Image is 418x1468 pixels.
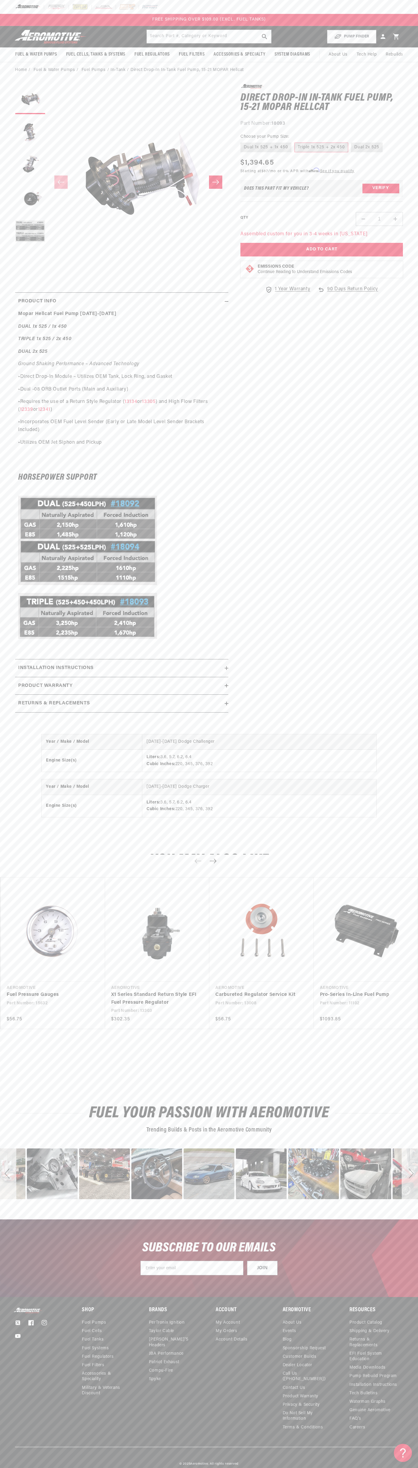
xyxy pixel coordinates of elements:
[18,373,225,381] p: •Direct Drop-In Module – Utilizes OEM Tank, Lock Ring, and Gasket
[283,1370,331,1383] a: Call Us ([PHONE_NUMBER])
[216,1320,240,1327] a: My Account
[18,311,116,316] strong: Mopar Hellcat Fuel Pump [DATE]-[DATE]
[15,84,228,280] media-gallery: Gallery Viewer
[18,474,225,481] h6: Horsepower Support
[18,682,73,690] h2: Product warranty
[309,168,319,172] span: Affirm
[20,407,33,412] a: 12339
[283,1384,305,1392] a: Contact Us
[386,51,403,58] span: Rebuilds
[349,1389,378,1398] a: Tech Bulletins
[146,1127,272,1133] span: Trending Builds & Posts in the Aeromotive Community
[15,1106,403,1120] h2: Fuel Your Passion with Aeromotive
[18,324,67,329] strong: DUAL 1x 525 / 1x 450
[288,1148,339,1199] div: image number 10
[18,362,140,366] em: Ground Shaking Performance – Advanced Technology
[18,398,225,414] p: •Requires the use of a Return Style Regulator ( or ) and High Flow Filters ( or )
[18,664,94,672] h2: Installation Instructions
[329,52,348,57] span: About Us
[111,67,130,73] li: In-Tank
[209,47,270,62] summary: Accessories & Specialty
[15,184,45,214] button: Load image 4 in gallery view
[349,1363,386,1372] a: Media Downloads
[82,1353,114,1361] a: Fuel Regulators
[215,991,302,999] a: Carbureted Regulator Service Kit
[79,1148,130,1199] div: Photo from a Shopper
[142,795,376,817] td: 3.6, 5.7, 6.2, 6.4 220, 345, 376, 392
[240,134,290,140] legend: Choose your Pump Size:
[62,47,130,62] summary: Fuel Cells, Tanks & Systems
[340,1148,391,1199] div: image number 11
[42,779,142,795] th: Year / Make / Model
[142,779,376,795] td: [DATE]-[DATE] Dodge Charger
[179,51,204,58] span: Fuel Filters
[13,1308,43,1313] img: Aeromotive
[42,750,142,772] th: Engine Size(s)
[146,762,175,766] strong: Cubic Inches:
[15,84,45,114] button: Load image 1 in gallery view
[15,695,228,712] summary: Returns & replacements
[142,399,156,404] a: 13305
[216,1335,247,1344] a: Account Details
[206,855,220,868] button: Next slide
[18,298,56,305] h2: Product Info
[190,1462,208,1466] a: Aeromotive
[142,750,376,772] td: 3.6, 5.7, 6.2, 6.4 220, 345, 376, 392
[275,285,310,293] span: 1 Year Warranty
[140,1261,243,1275] input: Enter your email
[134,51,170,58] span: Fuel Regulators
[349,1372,397,1380] a: Pump Rebuild Program
[18,439,225,447] p: •Utilizes OEM Jet Siphon and Pickup
[275,51,310,58] span: System Diagrams
[381,47,408,62] summary: Rebuilds
[258,264,294,269] strong: Emissions Code
[240,243,403,256] button: Add to Cart
[340,1148,391,1199] div: Photo from a Shopper
[247,1261,278,1275] button: JOIN
[283,1361,312,1370] a: Dealer Locator
[320,991,406,999] a: Pro-Series In-Line Fuel Pump
[283,1401,320,1409] a: Privacy & Security
[349,1320,382,1327] a: Product Catalog
[146,755,160,759] strong: Liters:
[27,1148,78,1199] div: image number 5
[349,1335,398,1349] a: Returns & Replacements
[216,1327,237,1335] a: My Orders
[262,169,268,173] span: $87
[146,800,160,805] strong: Liters:
[349,1415,361,1423] a: FAQ’s
[283,1335,292,1344] a: Blog
[146,807,175,811] strong: Cubic Inches:
[317,285,378,299] a: 90 Days Return Policy
[54,175,68,189] button: Slide left
[147,30,272,43] input: Search by Part Number, Category or Keyword
[124,399,137,404] a: 13134
[82,1335,104,1344] a: Fuel Tanks
[191,855,204,868] button: Previous slide
[184,1148,234,1199] div: image number 8
[258,264,352,275] button: Emissions CodeContinue Reading to Understand Emissions Codes
[149,1320,185,1327] a: PerTronix Ignition
[283,1392,318,1401] a: Product Warranty
[294,143,348,152] label: Triple 1x 525 + 2x 450
[214,51,265,58] span: Accessories & Specialty
[244,186,309,191] div: Does This part fit My vehicle?
[149,1375,161,1383] a: Spyke
[15,217,45,247] button: Load image 5 in gallery view
[42,734,142,750] th: Year / Make / Model
[15,293,228,310] summary: Product Info
[179,1462,209,1466] small: © 2025 .
[236,1148,287,1199] div: Photo from a Shopper
[288,1148,339,1199] div: Photo from a Shopper
[15,659,228,677] summary: Installation Instructions
[15,51,57,58] span: Fuel & Water Pumps
[349,1327,389,1335] a: Shipping & Delivery
[79,1148,130,1199] div: image number 6
[149,1335,198,1349] a: [PERSON_NAME]’s Headers
[130,47,174,62] summary: Fuel Regulators
[18,386,225,394] p: •Dual -08 ORB Outlet Ports (Main and Auxiliary)
[349,1381,397,1389] a: Installation Instructions
[149,1367,173,1375] a: Compu-Fire
[18,418,225,434] p: •Incorporates OEM Fuel Level Sender (Early or Late Model Level Sender Brackets Included)
[349,1398,386,1406] a: Waterman Graphs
